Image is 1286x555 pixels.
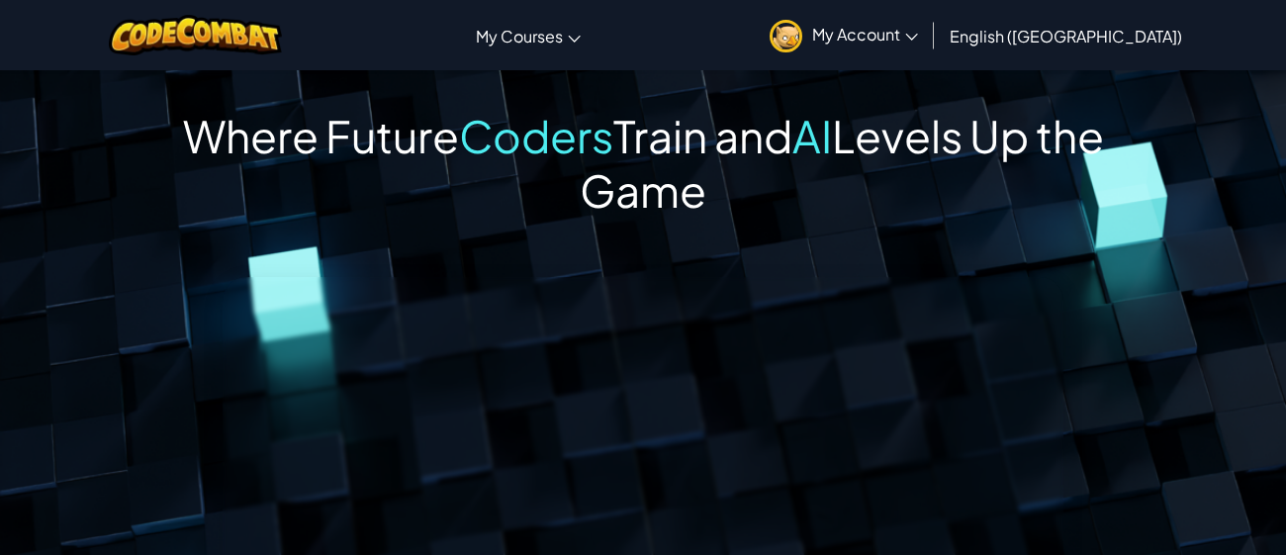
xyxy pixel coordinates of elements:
[760,4,928,66] a: My Account
[183,108,459,163] span: Where Future
[812,24,918,45] span: My Account
[466,9,591,62] a: My Courses
[476,26,563,46] span: My Courses
[940,9,1192,62] a: English ([GEOGRAPHIC_DATA])
[459,108,613,163] span: Coders
[792,108,832,163] span: AI
[613,108,792,163] span: Train and
[109,15,282,55] img: CodeCombat logo
[950,26,1182,46] span: English ([GEOGRAPHIC_DATA])
[770,20,802,52] img: avatar
[580,108,1104,218] span: Levels Up the Game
